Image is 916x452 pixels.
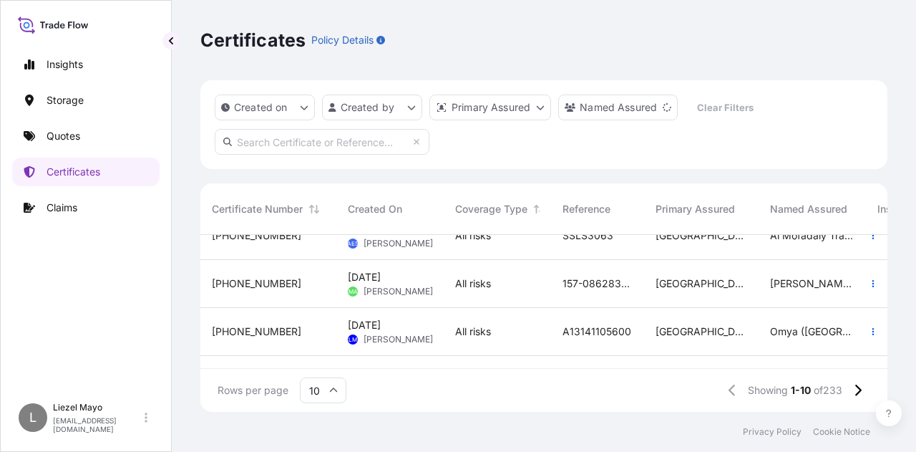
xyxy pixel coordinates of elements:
[215,129,429,155] input: Search Certificate or Reference...
[770,202,847,216] span: Named Assured
[234,100,288,115] p: Created on
[580,100,657,115] p: Named Assured
[218,383,288,398] span: Rows per page
[813,426,870,438] a: Cookie Notice
[743,426,801,438] a: Privacy Policy
[770,277,854,291] span: [PERSON_NAME] ELECTRIC INDUSTRIES SA
[306,201,323,218] button: Sort
[349,332,357,347] span: LM
[455,229,491,243] span: All risks
[12,86,160,115] a: Storage
[429,95,551,120] button: distributor Filter options
[47,93,84,107] p: Storage
[562,202,610,216] span: Reference
[47,57,83,72] p: Insights
[364,334,433,345] span: [PERSON_NAME]
[215,95,315,120] button: createdOn Filter options
[562,229,613,243] span: SSLS3063
[349,284,358,299] span: MA
[656,229,747,243] span: [GEOGRAPHIC_DATA]
[770,229,854,243] span: Al Mofadaly Trading
[341,100,395,115] p: Created by
[348,202,402,216] span: Created On
[748,383,788,398] span: Showing
[311,33,374,47] p: Policy Details
[814,383,842,398] span: of 233
[12,122,160,150] a: Quotes
[47,165,100,179] p: Certificates
[47,201,77,215] p: Claims
[212,202,303,216] span: Certificate Number
[212,324,301,339] span: [PHONE_NUMBER]
[12,158,160,186] a: Certificates
[562,277,633,291] span: 157-08628325, PO NO. 5200232424 - 625583
[558,95,678,120] button: cargoOwner Filter options
[530,201,547,218] button: Sort
[452,100,530,115] p: Primary Assured
[53,402,142,413] p: Liezel Mayo
[562,324,631,339] span: A13141105600
[455,324,491,339] span: All risks
[770,324,854,339] span: Omya ([GEOGRAPHIC_DATA]) FZC
[212,229,301,243] span: [PHONE_NUMBER]
[455,202,527,216] span: Coverage Type
[200,29,306,52] p: Certificates
[685,96,765,119] button: Clear Filters
[322,95,422,120] button: createdBy Filter options
[656,324,747,339] span: [GEOGRAPHIC_DATA]
[656,277,747,291] span: [GEOGRAPHIC_DATA]
[656,202,735,216] span: Primary Assured
[348,318,381,332] span: [DATE]
[348,270,381,284] span: [DATE]
[364,286,433,297] span: [PERSON_NAME]
[53,416,142,433] p: [EMAIL_ADDRESS][DOMAIN_NAME]
[212,277,301,291] span: [PHONE_NUMBER]
[791,383,811,398] span: 1-10
[29,410,36,425] span: L
[348,366,381,380] span: [DATE]
[12,50,160,79] a: Insights
[364,238,433,249] span: [PERSON_NAME]
[12,193,160,222] a: Claims
[347,236,359,251] span: AES
[455,277,491,291] span: All risks
[697,100,754,115] p: Clear Filters
[47,129,80,143] p: Quotes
